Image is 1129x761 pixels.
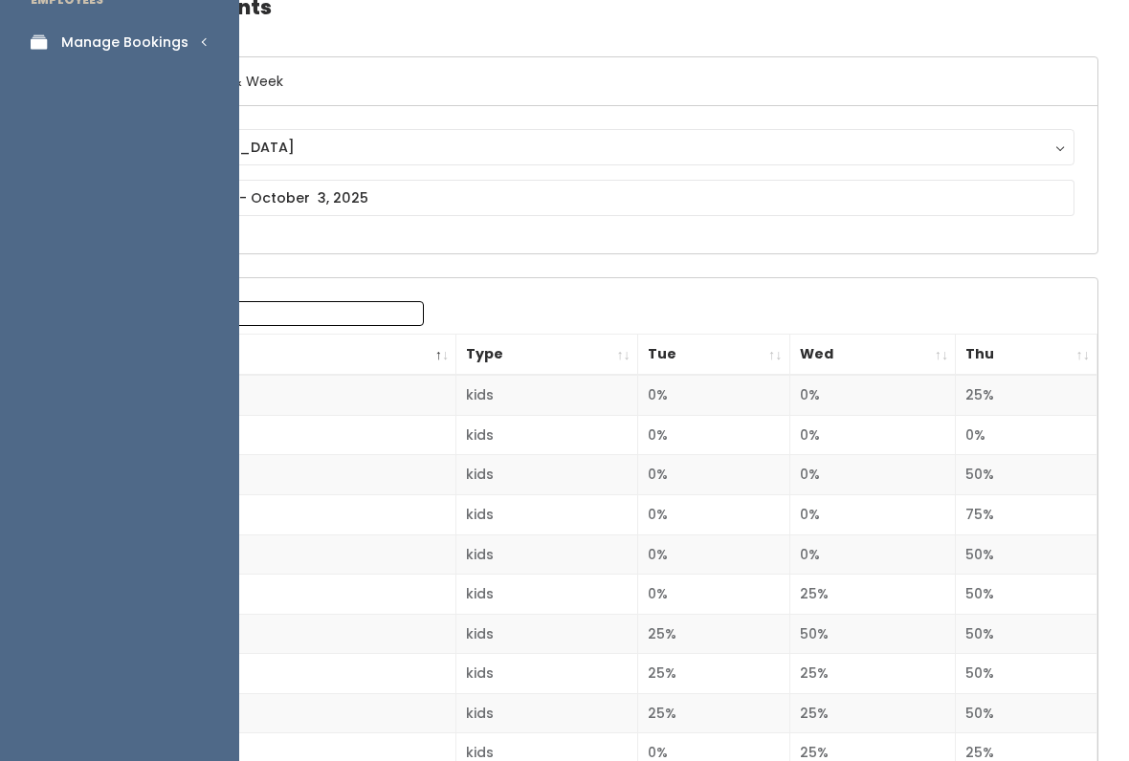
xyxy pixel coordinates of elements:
td: kids [456,693,638,733]
td: 0% [789,495,956,535]
div: Manage Bookings [61,33,188,53]
td: 50% [956,654,1097,694]
td: kids [456,455,638,495]
td: 0% [637,534,789,575]
label: Search: [110,301,424,326]
td: 6 [99,575,456,615]
td: 8 [99,654,456,694]
td: 0% [789,455,956,495]
td: 75% [956,495,1097,535]
th: Type: activate to sort column ascending [456,335,638,376]
td: kids [456,654,638,694]
h6: Select Location & Week [99,57,1097,106]
td: 25% [637,614,789,654]
td: kids [456,534,638,575]
td: 25% [789,575,956,615]
td: 25% [637,654,789,694]
td: 0% [789,375,956,415]
td: 0% [637,415,789,455]
td: 1 [99,375,456,415]
td: kids [456,375,638,415]
td: 0% [637,455,789,495]
input: September 27 - October 3, 2025 [122,180,1074,216]
th: Wed: activate to sort column ascending [789,335,956,376]
div: [GEOGRAPHIC_DATA] [140,137,1056,158]
td: 0% [637,495,789,535]
td: 50% [789,614,956,654]
td: 50% [956,575,1097,615]
td: kids [456,415,638,455]
input: Search: [180,301,424,326]
td: 4 [99,495,456,535]
td: 7 [99,614,456,654]
td: kids [456,614,638,654]
td: 0% [789,534,956,575]
th: Booth Number: activate to sort column descending [99,335,456,376]
td: kids [456,575,638,615]
td: 25% [637,693,789,733]
td: 9 [99,693,456,733]
td: 25% [956,375,1097,415]
td: kids [456,495,638,535]
td: 0% [789,415,956,455]
button: [GEOGRAPHIC_DATA] [122,129,1074,165]
td: 50% [956,534,1097,575]
td: 50% [956,693,1097,733]
td: 2 [99,415,456,455]
td: 5 [99,534,456,575]
td: 0% [637,375,789,415]
td: 25% [789,654,956,694]
td: 3 [99,455,456,495]
th: Thu: activate to sort column ascending [956,335,1097,376]
td: 50% [956,455,1097,495]
td: 25% [789,693,956,733]
td: 50% [956,614,1097,654]
th: Tue: activate to sort column ascending [637,335,789,376]
td: 0% [956,415,1097,455]
td: 0% [637,575,789,615]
